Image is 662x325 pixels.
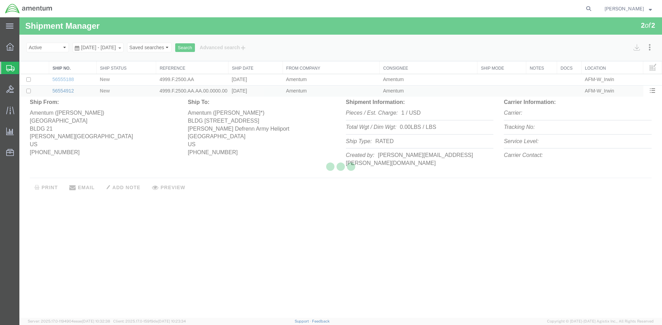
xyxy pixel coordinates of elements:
a: Feedback [312,319,330,323]
span: [DATE] 10:23:34 [158,319,186,323]
span: Server: 2025.17.0-1194904eeae [28,319,110,323]
span: [DATE] 10:32:38 [82,319,110,323]
span: Copyright © [DATE]-[DATE] Agistix Inc., All Rights Reserved [547,318,654,324]
img: logo [5,3,53,14]
a: Support [295,319,312,323]
span: Client: 2025.17.0-159f9de [113,319,186,323]
span: Kurt Archuleta [605,5,644,12]
button: [PERSON_NAME] [604,5,652,13]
